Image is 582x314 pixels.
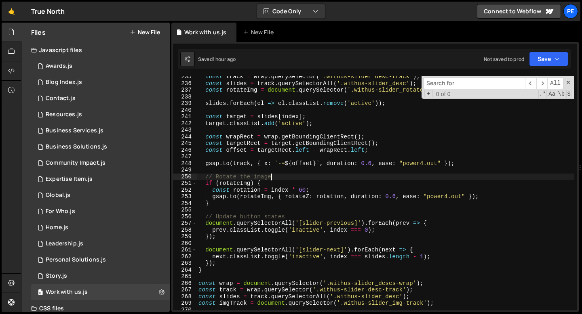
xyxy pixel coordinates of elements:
div: 15265/41786.js [31,139,170,155]
a: Connect to Webflow [477,4,561,19]
div: 15265/41470.js [31,268,170,284]
div: 261 [173,247,197,253]
div: 263 [173,260,197,267]
div: 257 [173,220,197,227]
input: Search for [424,77,525,89]
div: Global.js [46,192,70,199]
div: 270 [173,307,197,314]
div: 258 [173,227,197,234]
div: 15265/41855.js [31,123,170,139]
a: Pe [563,4,578,19]
div: 15265/40950.js [31,203,170,220]
div: 1 hour ago [213,56,236,63]
span: Whole Word Search [557,90,565,98]
div: Business Services.js [46,127,103,134]
div: 264 [173,267,197,274]
div: Saved [198,56,236,63]
div: 245 [173,140,197,147]
div: Leadership.js [46,240,83,247]
div: 239 [173,100,197,107]
span: 0 [38,290,43,296]
div: 253 [173,193,197,200]
div: Contact.js [46,95,76,102]
div: 246 [173,147,197,154]
div: 15265/41334.js [31,74,170,90]
div: Story.js [46,272,67,280]
div: True North [31,6,65,16]
div: For Who.js [46,208,75,215]
div: 236 [173,80,197,87]
div: New File [243,28,277,36]
div: 266 [173,280,197,287]
button: Code Only [257,4,325,19]
span: ​ [536,77,548,89]
div: Home.js [46,224,68,231]
div: Resources.js [46,111,82,118]
div: 265 [173,273,197,280]
div: Expertise Item.js [46,176,93,183]
div: 241 [173,113,197,120]
div: 15265/43574.js [31,107,170,123]
div: 15265/41431.js [31,236,170,252]
div: 247 [173,153,197,160]
div: 252 [173,187,197,194]
span: Search In Selection [566,90,571,98]
div: Blog Index.js [46,79,82,86]
div: 255 [173,207,197,214]
div: 269 [173,300,197,307]
button: Save [529,52,568,66]
div: Personal Solutions.js [46,256,106,264]
span: 0 of 0 [433,91,454,98]
div: 249 [173,167,197,174]
div: Not saved to prod [484,56,524,63]
div: Community Impact.js [46,159,105,167]
div: Business Solutions.js [46,143,107,151]
button: New File [130,29,160,36]
div: 256 [173,214,197,220]
div: 268 [173,293,197,300]
div: 15265/41190.js [31,252,170,268]
span: ​ [525,77,536,89]
div: Javascript files [21,42,170,58]
div: 242 [173,120,197,127]
div: 267 [173,287,197,293]
div: 237 [173,87,197,94]
div: 15265/41878.js [31,284,170,300]
div: 248 [173,160,197,167]
div: 15265/41843.js [31,155,170,171]
div: 235 [173,73,197,80]
div: 15265/42978.js [31,90,170,107]
div: 15265/40084.js [31,187,170,203]
div: Awards.js [46,63,72,70]
span: Alt-Enter [547,77,563,89]
a: 🤙 [2,2,21,21]
div: 250 [173,174,197,180]
div: 15265/41621.js [31,171,170,187]
div: 238 [173,94,197,100]
div: 254 [173,200,197,207]
div: 15265/42961.js [31,58,170,74]
span: Toggle Replace mode [424,90,433,98]
div: 251 [173,180,197,187]
div: 260 [173,240,197,247]
div: Work with us.js [184,28,226,36]
div: Work with us.js [46,289,88,296]
div: 244 [173,134,197,140]
div: 243 [173,127,197,134]
div: 259 [173,233,197,240]
span: CaseSensitive Search [548,90,556,98]
div: 262 [173,253,197,260]
div: 240 [173,107,197,114]
div: 15265/40175.js [31,220,170,236]
h2: Files [31,28,46,37]
span: RegExp Search [538,90,547,98]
